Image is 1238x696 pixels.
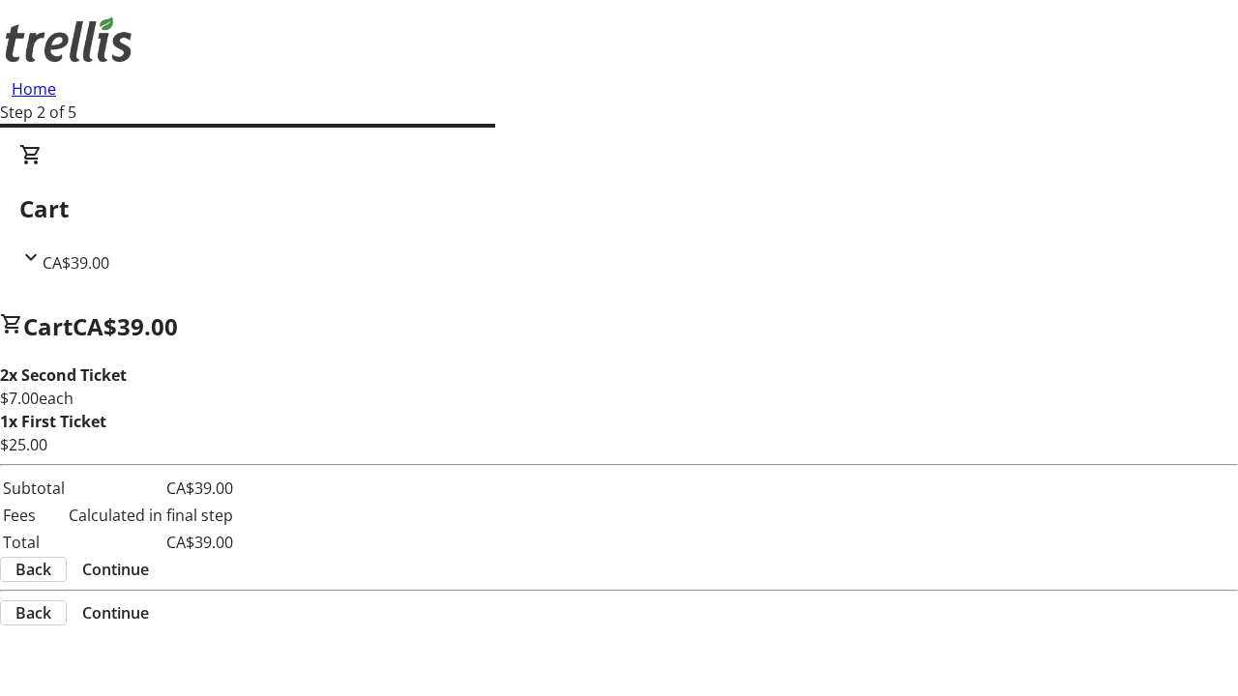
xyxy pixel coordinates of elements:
[67,601,164,624] button: Continue
[43,252,109,274] span: CA$39.00
[73,310,178,342] span: CA$39.00
[23,310,73,342] span: Cart
[2,530,66,555] td: Total
[67,558,164,581] button: Continue
[19,143,1219,275] div: CartCA$39.00
[68,503,234,528] td: Calculated in final step
[82,558,149,581] span: Continue
[82,601,149,624] span: Continue
[2,476,66,501] td: Subtotal
[15,558,51,581] span: Back
[19,191,1219,226] h2: Cart
[68,530,234,555] td: CA$39.00
[15,601,51,624] span: Back
[2,503,66,528] td: Fees
[68,476,234,501] td: CA$39.00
